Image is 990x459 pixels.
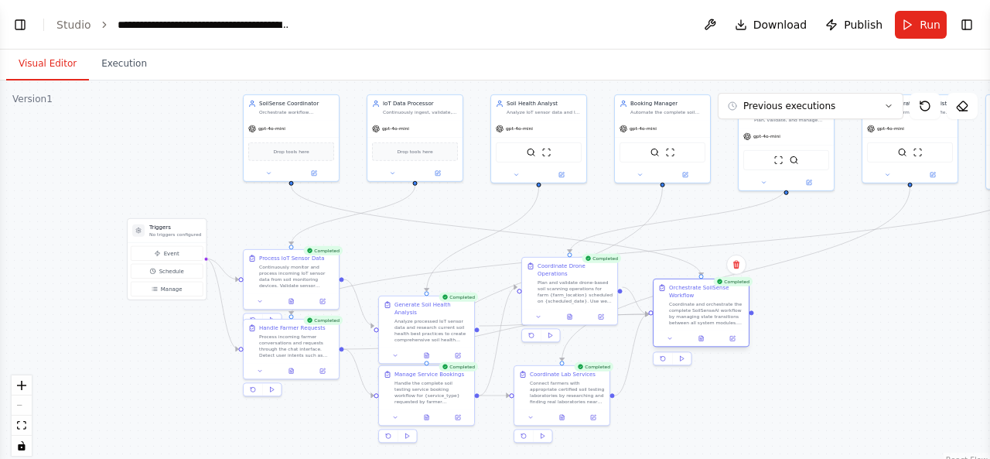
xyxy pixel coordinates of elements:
span: gpt-4o-mini [753,133,780,139]
div: Booking Manager [630,100,705,108]
div: Version 1 [12,93,53,105]
g: Edge from 72e74f7e-f0f8-43d7-aed7-0ecb5bb1b9e2 to 00ec99bb-435d-4e69-b452-97bf6ee4bd9b [615,310,649,399]
button: Event [131,246,203,261]
div: Coordinate and orchestrate the complete SoilSenseAI workflow by managing state transitions betwee... [669,301,744,326]
div: Completed [713,277,753,286]
g: Edge from 406c72e7-b549-4ae6-8f52-279e016ee159 to 00ec99bb-435d-4e69-b452-97bf6ee4bd9b [288,186,705,276]
div: Coordinate Lab Services [530,371,596,379]
span: gpt-4o-mini [877,125,904,132]
img: ScrapeWebsiteTool [774,156,783,165]
div: Analyze processed IoT sensor data and research current soil health best practices to create compr... [394,318,469,343]
div: Completed [439,293,478,302]
g: Edge from 3b731dc1-8dea-4ac9-8c50-60f47e9aae51 to 00ec99bb-435d-4e69-b452-97bf6ee4bd9b [344,310,649,353]
button: Run [895,11,947,39]
div: CompletedCoordinate Drone OperationsPlan and validate drone-based soil scanning operations for fa... [521,257,618,346]
img: ScrapeWebsiteTool [542,148,551,157]
span: Drop tools here [397,148,432,156]
div: Completed [303,246,343,255]
button: Open in side panel [719,334,746,343]
div: Generate Soil Health Analysis [394,301,469,317]
g: Edge from 3b731dc1-8dea-4ac9-8c50-60f47e9aae51 to 4074fa9c-dbd5-47dc-a22c-a4ad712ef604 [344,345,374,399]
span: Drop tools here [273,148,309,156]
button: View output [275,366,307,375]
g: Edge from 4074fa9c-dbd5-47dc-a22c-a4ad712ef604 to 72e74f7e-f0f8-43d7-aed7-0ecb5bb1b9e2 [480,392,510,399]
span: Schedule [159,267,184,275]
button: fit view [12,416,32,436]
div: CompletedManage Service BookingsHandle the complete soil testing service booking workflow for {se... [378,365,475,447]
span: Event [164,249,179,257]
div: Completed [303,316,343,325]
button: Show left sidebar [9,14,31,36]
div: Analyze IoT sensor data and lab results to generate comprehensive soil health insights, create AI... [507,109,582,115]
button: Open in side panel [416,169,460,178]
button: Open in side panel [445,351,471,360]
button: Open in side panel [588,312,614,321]
span: Publish [844,17,882,33]
div: CompletedHandle Farmer RequestsProcess incoming farmer conversations and requests through the cha... [243,319,340,400]
button: Open in side panel [911,170,955,180]
button: Delete node [726,255,746,275]
g: Edge from 8fdc38ad-307e-4119-b91d-aeda01bd69ba to b072acd9-0543-4e10-bb7b-7209272e7c31 [344,276,374,330]
button: View output [275,296,307,306]
button: Open in side panel [309,366,336,375]
button: Manage [131,282,203,296]
button: Show right sidebar [956,14,978,36]
div: Handle the complete soil testing service booking workflow for {service_type} requested by farmer ... [394,380,469,405]
span: gpt-4o-mini [382,125,409,132]
button: Open in side panel [580,413,606,422]
g: Edge from d0e576c7-db05-46a8-9ea3-5092efc64f25 to fec53157-88a0-4e52-bad5-45b7e0d0b710 [566,187,790,253]
button: Open in side panel [664,170,708,180]
p: No triggers configured [149,231,201,238]
div: CompletedCoordinate Lab ServicesConnect farmers with appropriate certified soil testing laborator... [514,365,610,447]
div: Manage Service Bookings [394,371,464,379]
div: Soil Health AnalystAnalyze IoT sensor data and lab results to generate comprehensive soil health ... [490,94,587,183]
button: View output [684,334,717,343]
nav: breadcrumb [56,17,292,33]
div: Plan, validate, and manage drone-based soil scanning operations by coordinating with weather serv... [754,117,829,123]
div: TriggersNo triggers configuredEventScheduleManage [127,218,207,300]
div: Booking ManagerAutomate the complete soil testing service booking workflow including service vali... [614,94,711,183]
button: View output [545,413,578,422]
button: View output [410,351,442,360]
g: Edge from 4074fa9c-dbd5-47dc-a22c-a4ad712ef604 to fec53157-88a0-4e52-bad5-45b7e0d0b710 [480,283,517,399]
h3: Triggers [149,224,201,231]
span: Previous executions [743,100,835,112]
a: Studio [56,19,91,31]
div: Continuously monitor and process incoming IoT sensor data from soil monitoring devices. Validate ... [259,264,334,289]
div: React Flow controls [12,375,32,456]
img: SerperDevTool [527,148,536,157]
button: toggle interactivity [12,436,32,456]
div: Completed [439,362,478,372]
span: Run [920,17,940,33]
div: IoT Data ProcessorContinuously ingest, validate, and process real-time IoT sensor data from soil ... [367,94,463,182]
div: SoilSense CoordinatorOrchestrate workflow transitions between all SoilSenseAI modules, manage use... [243,94,340,182]
div: Process incoming farmer conversations and requests through the chat interface. Detect user intent... [259,334,334,358]
div: Continuously ingest, validate, and process real-time IoT sensor data from soil monitoring devices... [383,109,458,115]
div: Plan and validate drone-based soil scanning operations for farm {farm_location} scheduled on {sch... [538,279,613,304]
g: Edge from triggers to 8fdc38ad-307e-4119-b91d-aeda01bd69ba [206,255,239,283]
div: IoT Data Processor [383,100,458,108]
button: View output [553,312,585,321]
span: gpt-4o-mini [258,125,285,132]
button: Open in side panel [787,178,831,187]
span: Download [753,17,807,33]
div: Orchestrate SoilSense Workflow [669,284,744,300]
div: Completed [574,362,613,372]
g: Edge from f6a8efeb-c912-4192-8a0c-4fa8e42e1fa6 to 4074fa9c-dbd5-47dc-a22c-a4ad712ef604 [423,187,667,361]
div: Drone Operations CoordinatorPlan, validate, and manage drone-based soil scanning operations by co... [738,94,835,191]
span: gpt-4o-mini [630,125,657,132]
div: CompletedGenerate Soil Health AnalysisAnalyze processed IoT sensor data and research current soil... [378,296,475,385]
button: Download [729,11,814,39]
button: Previous executions [718,93,903,119]
div: Orchestrate workflow transitions between all SoilSenseAI modules, manage user sessions, route int... [259,109,334,115]
button: Open in side panel [540,170,584,180]
button: Open in side panel [309,296,336,306]
img: ScrapeWebsiteTool [666,148,675,157]
g: Edge from a40b8073-bf96-4754-9b22-62573e18ec89 to 72e74f7e-f0f8-43d7-aed7-0ecb5bb1b9e2 [558,187,914,361]
button: zoom in [12,375,32,396]
button: Schedule [131,264,203,279]
img: ScrapeWebsiteTool [913,148,923,157]
img: SerperDevTool [650,148,660,157]
g: Edge from triggers to 3b731dc1-8dea-4ac9-8c50-60f47e9aae51 [206,255,239,353]
img: SerperDevTool [790,156,799,165]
